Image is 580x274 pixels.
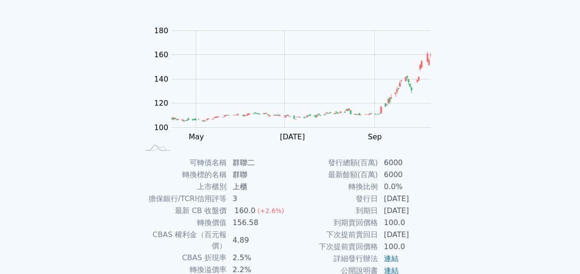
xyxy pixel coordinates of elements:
td: 下次提前賣回日 [290,229,378,241]
td: 可轉債名稱 [139,157,227,169]
tspan: 180 [154,26,168,35]
td: 轉換價值 [139,217,227,229]
td: CBAS 折現率 [139,252,227,264]
td: 3 [227,193,290,205]
td: 6000 [378,157,442,169]
td: 最新餘額(百萬) [290,169,378,181]
td: CBAS 權利金（百元報價） [139,229,227,252]
td: 發行總額(百萬) [290,157,378,169]
td: 詳細發行辦法 [290,253,378,265]
tspan: 160 [154,50,168,59]
div: 160.0 [233,205,257,216]
tspan: 100 [154,123,168,132]
td: 到期日 [290,205,378,217]
td: 100.0 [378,217,442,229]
span: (+2.6%) [257,207,284,214]
td: 群聯二 [227,157,290,169]
tspan: May [189,132,204,141]
td: 上市櫃別 [139,181,227,193]
td: [DATE] [378,193,442,205]
td: 2.5% [227,252,290,264]
td: 0.0% [378,181,442,193]
td: [DATE] [378,229,442,241]
tspan: 120 [154,99,168,107]
td: 轉換比例 [290,181,378,193]
td: 擔保銀行/TCRI信用評等 [139,193,227,205]
tspan: 140 [154,75,168,83]
tspan: [DATE] [280,132,305,141]
td: 最新 CB 收盤價 [139,205,227,217]
td: 156.58 [227,217,290,229]
td: 發行日 [290,193,378,205]
td: 下次提前賣回價格 [290,241,378,253]
td: 100.0 [378,241,442,253]
td: 上櫃 [227,181,290,193]
td: 轉換標的名稱 [139,169,227,181]
td: 群聯 [227,169,290,181]
a: 連結 [384,254,399,263]
td: 4.89 [227,229,290,252]
g: Chart [149,26,444,141]
td: 到期賣回價格 [290,217,378,229]
tspan: Sep [368,132,382,141]
td: [DATE] [378,205,442,217]
td: 6000 [378,169,442,181]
